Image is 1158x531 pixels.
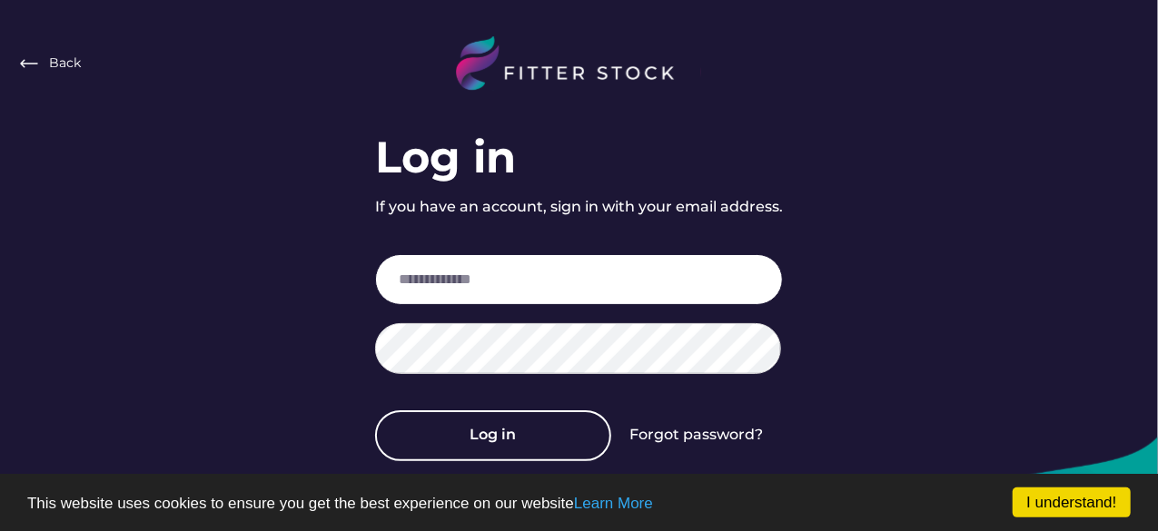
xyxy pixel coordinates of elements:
[27,496,1131,511] p: This website uses cookies to ensure you get the best experience on our website
[375,410,611,461] button: Log in
[574,495,653,512] a: Learn More
[456,36,701,91] img: LOGO%20%282%29.svg
[1013,487,1131,517] a: I understand!
[629,425,763,445] div: Forgot password?
[18,53,40,74] img: Frame%20%282%29.svg
[49,54,81,73] div: Back
[375,127,516,188] div: Log in
[375,197,783,217] div: If you have an account, sign in with your email address.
